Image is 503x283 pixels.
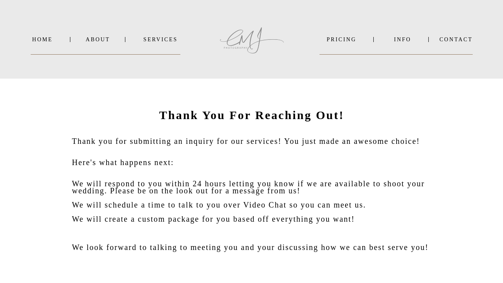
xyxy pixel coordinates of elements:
[31,37,54,42] a: Home
[384,37,422,42] a: INFO
[159,108,344,121] b: Thank You For Reaching Out!
[439,37,473,42] a: Contact
[72,138,431,255] p: Thank you for submitting an inquiry for our services! You just made an awesome choice! Here's wha...
[319,37,363,42] a: PRICING
[86,37,109,42] a: About
[141,37,180,42] a: SERVICES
